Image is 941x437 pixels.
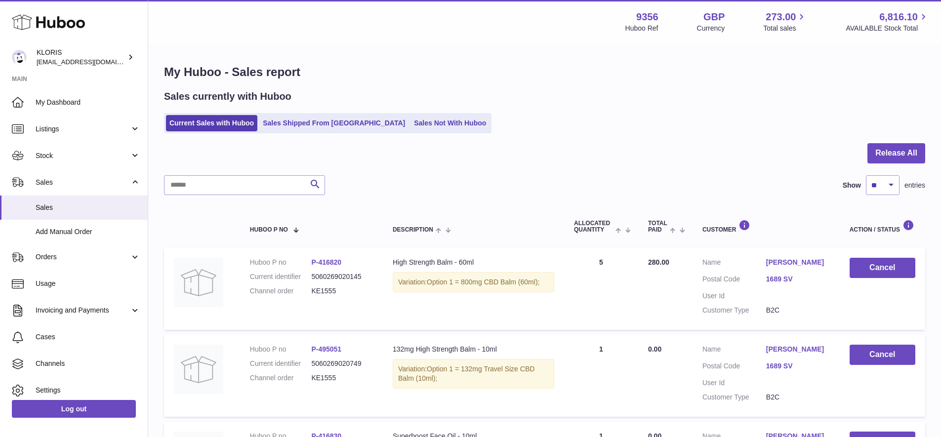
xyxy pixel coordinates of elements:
span: Usage [36,279,140,288]
dt: User Id [702,291,766,301]
img: huboo@kloriscbd.com [12,50,27,65]
h1: My Huboo - Sales report [164,64,925,80]
div: KLORIS [37,48,125,67]
td: 1 [564,335,638,417]
div: Customer [702,220,830,233]
span: 6,816.10 [879,10,918,24]
dt: Customer Type [702,393,766,402]
dt: Current identifier [250,272,312,281]
img: no-photo.jpg [174,258,223,307]
span: entries [904,181,925,190]
div: High Strength Balm - 60ml [393,258,554,267]
span: Total sales [763,24,807,33]
span: Sales [36,203,140,212]
td: 5 [564,248,638,330]
dd: KE1555 [311,286,373,296]
a: 6,816.10 AVAILABLE Stock Total [846,10,929,33]
span: Orders [36,252,130,262]
dt: Postal Code [702,275,766,286]
strong: GBP [703,10,725,24]
dd: B2C [766,393,830,402]
dt: Channel order [250,286,312,296]
span: Option 1 = 132mg Travel Size CBD Balm (10ml); [398,365,534,382]
span: [EMAIL_ADDRESS][DOMAIN_NAME] [37,58,145,66]
div: Action / Status [850,220,915,233]
span: Huboo P no [250,227,288,233]
span: 273.00 [766,10,796,24]
a: [PERSON_NAME] [766,345,830,354]
dd: 5060269020749 [311,359,373,368]
a: 1689 SV [766,361,830,371]
img: no-photo.jpg [174,345,223,394]
a: Sales Not With Huboo [410,115,490,131]
a: [PERSON_NAME] [766,258,830,267]
a: Log out [12,400,136,418]
span: ALLOCATED Quantity [574,220,613,233]
a: 1689 SV [766,275,830,284]
dt: Huboo P no [250,345,312,354]
h2: Sales currently with Huboo [164,90,291,103]
a: P-416820 [311,258,341,266]
dt: Channel order [250,373,312,383]
span: Sales [36,178,130,187]
span: AVAILABLE Stock Total [846,24,929,33]
a: 273.00 Total sales [763,10,807,33]
span: Settings [36,386,140,395]
span: My Dashboard [36,98,140,107]
dd: B2C [766,306,830,315]
span: Option 1 = 800mg CBD Balm (60ml); [427,278,539,286]
dt: Postal Code [702,361,766,373]
div: Currency [697,24,725,33]
a: P-495051 [311,345,341,353]
div: Variation: [393,272,554,292]
dt: Name [702,258,766,270]
span: Cases [36,332,140,342]
dt: Name [702,345,766,357]
div: Variation: [393,359,554,389]
dd: KE1555 [311,373,373,383]
dt: Customer Type [702,306,766,315]
dt: User Id [702,378,766,388]
span: 280.00 [648,258,669,266]
span: Stock [36,151,130,160]
a: Sales Shipped From [GEOGRAPHIC_DATA] [259,115,409,131]
button: Release All [867,143,925,163]
span: Description [393,227,433,233]
dt: Huboo P no [250,258,312,267]
div: Huboo Ref [625,24,658,33]
span: Invoicing and Payments [36,306,130,315]
span: Listings [36,124,130,134]
dd: 5060269020145 [311,272,373,281]
span: Total paid [648,220,667,233]
label: Show [843,181,861,190]
dt: Current identifier [250,359,312,368]
span: 0.00 [648,345,661,353]
a: Current Sales with Huboo [166,115,257,131]
span: Channels [36,359,140,368]
button: Cancel [850,345,915,365]
button: Cancel [850,258,915,278]
strong: 9356 [636,10,658,24]
span: Add Manual Order [36,227,140,237]
div: 132mg High Strength Balm - 10ml [393,345,554,354]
